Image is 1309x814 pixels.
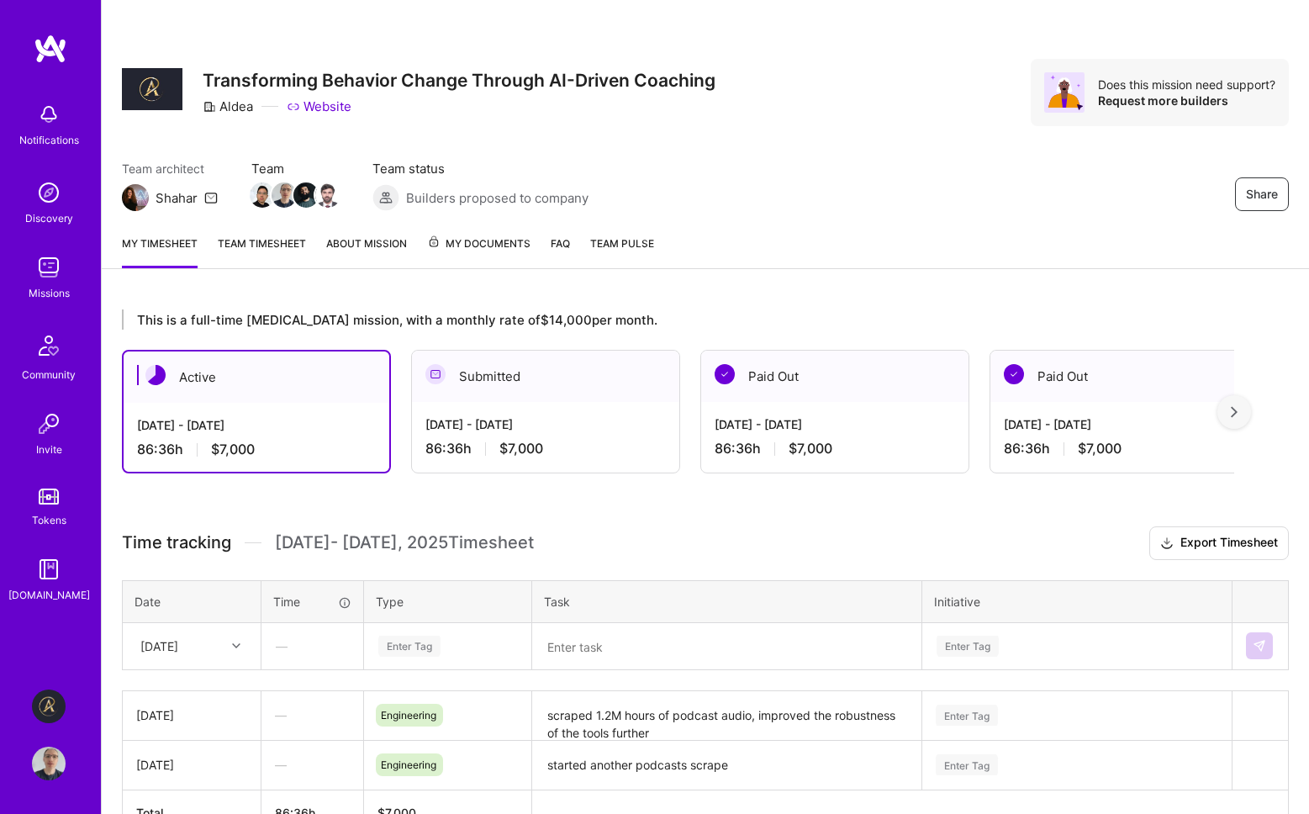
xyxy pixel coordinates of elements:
span: Builders proposed to company [406,189,589,207]
img: tokens [39,489,59,505]
img: Submitted [425,364,446,384]
textarea: scraped 1.2M hours of podcast audio, improved the robustness of the tools further [534,693,920,739]
a: User Avatar [28,747,70,780]
img: Paid Out [715,364,735,384]
span: $7,000 [211,441,255,458]
div: Paid Out [990,351,1258,402]
i: icon Download [1160,535,1174,552]
img: Company Logo [122,68,182,111]
div: Enter Tag [936,702,998,728]
i: icon Mail [204,191,218,204]
span: Time tracking [122,532,231,553]
img: Team Architect [122,184,149,211]
div: Paid Out [701,351,969,402]
span: $7,000 [789,440,832,457]
div: This is a full-time [MEDICAL_DATA] mission, with a monthly rate of $14,000 per month. [122,309,1234,330]
a: Team timesheet [218,235,306,268]
img: Paid Out [1004,364,1024,384]
span: Engineering [381,709,436,721]
div: 86:36 h [715,440,955,457]
i: icon CompanyGray [203,100,216,114]
div: 86:36 h [425,440,666,457]
a: Website [287,98,351,115]
div: 86:36 h [137,441,376,458]
span: $7,000 [1078,440,1122,457]
div: Invite [36,441,62,458]
div: Time [273,593,351,610]
span: Team status [372,160,589,177]
div: Request more builders [1098,92,1275,108]
a: Team Member Avatar [273,181,295,209]
img: Team Member Avatar [293,182,319,208]
img: Builders proposed to company [372,184,399,211]
div: — [262,624,362,669]
div: [DATE] [136,756,247,774]
a: Team Member Avatar [295,181,317,209]
th: Task [532,580,922,622]
div: Enter Tag [936,752,998,778]
img: Community [29,325,69,366]
span: Team architect [122,160,218,177]
img: Submit [1253,639,1266,653]
img: Team Member Avatar [272,182,297,208]
div: Shahar [156,189,198,207]
a: Team Member Avatar [251,181,273,209]
i: icon Chevron [232,642,240,650]
div: Tokens [32,511,66,529]
img: Avatar [1044,72,1085,113]
div: Missions [29,284,70,302]
div: 86:36 h [1004,440,1244,457]
button: Export Timesheet [1149,526,1289,560]
div: Does this mission need support? [1098,77,1275,92]
th: Date [123,580,261,622]
img: Team Member Avatar [250,182,275,208]
img: Team Member Avatar [315,182,340,208]
a: Team Member Avatar [317,181,339,209]
img: guide book [32,552,66,586]
button: Share [1235,177,1289,211]
th: Type [364,580,532,622]
div: Community [22,366,76,383]
img: teamwork [32,251,66,284]
span: Share [1246,186,1278,203]
div: [DATE] - [DATE] [425,415,666,433]
a: Aldea: Transforming Behavior Change Through AI-Driven Coaching [28,690,70,723]
span: $7,000 [499,440,543,457]
div: Active [124,351,389,403]
span: Team [251,160,339,177]
img: discovery [32,176,66,209]
span: Team Pulse [590,237,654,250]
div: [DATE] [136,706,247,724]
div: [DATE] - [DATE] [137,416,376,434]
img: User Avatar [32,747,66,780]
div: [DATE] - [DATE] [1004,415,1244,433]
div: [DOMAIN_NAME] [8,586,90,604]
a: My Documents [427,235,530,268]
img: Active [145,365,166,385]
div: Notifications [19,131,79,149]
textarea: started another podcasts scrape [534,743,920,789]
span: [DATE] - [DATE] , 2025 Timesheet [275,532,534,553]
div: Submitted [412,351,679,402]
span: Engineering [381,758,436,771]
a: My timesheet [122,235,198,268]
div: Enter Tag [378,633,441,659]
div: [DATE] - [DATE] [715,415,955,433]
img: right [1231,406,1238,418]
div: [DATE] [140,637,178,655]
img: Aldea: Transforming Behavior Change Through AI-Driven Coaching [32,690,66,723]
a: About Mission [326,235,407,268]
div: Enter Tag [937,633,999,659]
a: FAQ [551,235,570,268]
h3: Transforming Behavior Change Through AI-Driven Coaching [203,70,715,91]
div: Aldea [203,98,253,115]
span: My Documents [427,235,530,253]
img: bell [32,98,66,131]
img: logo [34,34,67,64]
div: — [261,743,363,787]
a: Team Pulse [590,235,654,268]
div: Discovery [25,209,73,227]
img: Invite [32,407,66,441]
div: Initiative [934,593,1220,610]
div: — [261,693,363,737]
